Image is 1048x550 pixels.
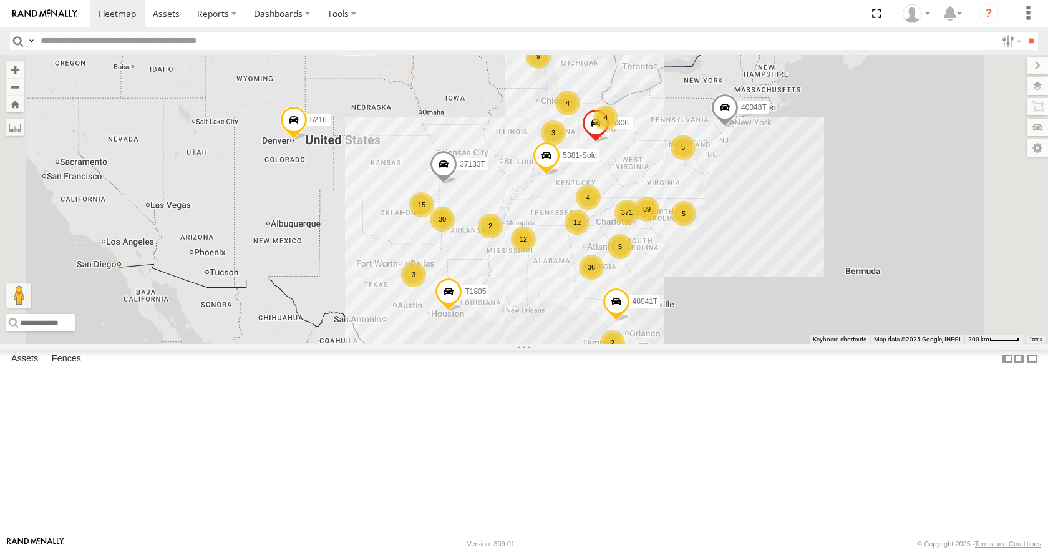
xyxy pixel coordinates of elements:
label: Assets [5,351,44,368]
div: 30 [430,207,455,232]
div: 12 [511,227,536,252]
div: Todd Sigmon [898,4,934,23]
button: Keyboard shortcuts [813,335,866,344]
div: 9 [526,44,551,69]
div: 3 [401,262,426,287]
div: 4 [576,185,601,210]
a: Terms and Conditions [975,540,1041,548]
button: Map Scale: 200 km per 44 pixels [964,335,1023,344]
label: Map Settings [1027,139,1048,157]
span: 5216 [310,115,327,124]
div: 36 [579,255,604,280]
div: 15 [409,192,434,217]
img: rand-logo.svg [12,9,77,18]
button: Zoom out [6,78,24,96]
span: 200 km [968,336,989,343]
div: 5 [671,135,696,160]
a: Visit our Website [7,538,64,550]
label: Search Query [26,32,36,50]
span: 37133T [460,160,485,169]
div: Version: 309.01 [467,540,515,548]
div: 5 [608,234,633,259]
button: Zoom in [6,61,24,78]
div: 3 [541,120,566,145]
div: 89 [634,197,659,222]
div: 371 [614,200,639,225]
span: Map data ©2025 Google, INEGI [874,336,961,343]
button: Zoom Home [6,96,24,112]
label: Hide Summary Table [1026,350,1039,368]
div: 2 [478,214,503,238]
span: 40041T [633,297,658,306]
div: 2 [600,330,625,355]
label: Measure [6,119,24,136]
i: ? [979,4,999,24]
span: T1805 [465,288,486,297]
div: © Copyright 2025 - [917,540,1041,548]
div: 5 [671,201,696,226]
div: 12 [565,210,589,235]
button: Drag Pegman onto the map to open Street View [6,283,31,308]
div: 4 [593,106,618,130]
span: 5306 [612,119,629,128]
label: Dock Summary Table to the Left [1001,350,1013,368]
div: 4 [555,91,580,115]
label: Search Filter Options [997,32,1024,50]
a: Terms (opens in new tab) [1029,336,1042,341]
label: Dock Summary Table to the Right [1013,350,1026,368]
span: 40048T [741,103,767,112]
span: 5381-Sold [563,152,597,160]
label: Fences [46,351,87,368]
